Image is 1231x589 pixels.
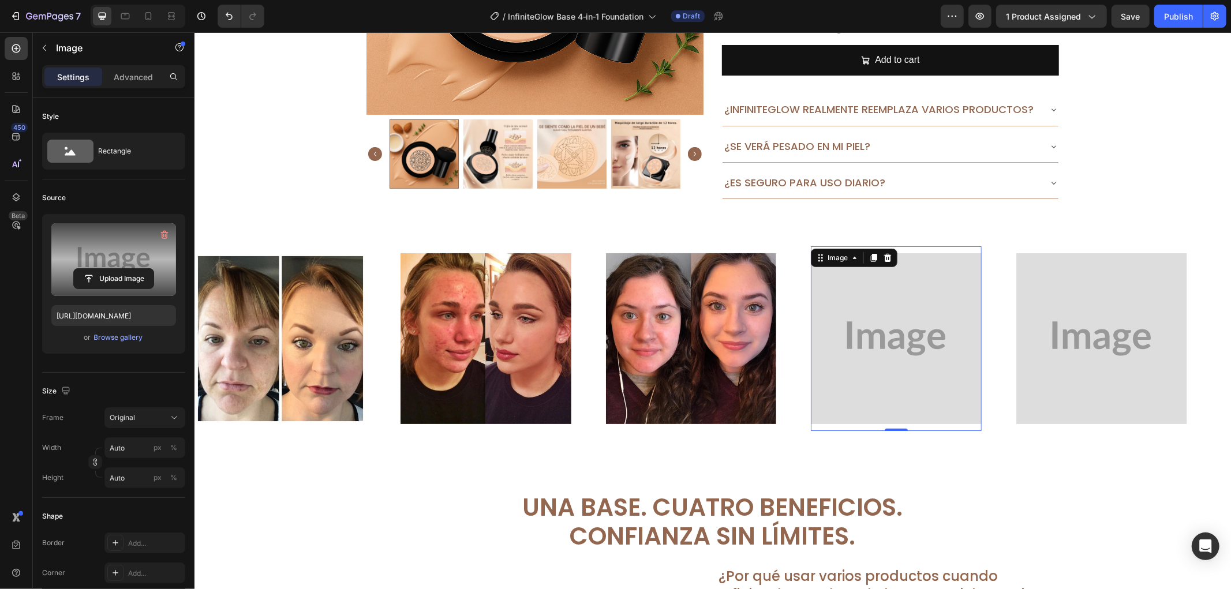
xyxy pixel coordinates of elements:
button: Upload Image [73,268,154,289]
img: [object Object] [411,221,582,392]
p: Confianza Sin Límites. [187,490,850,519]
span: / [503,10,506,22]
input: px% [104,437,185,458]
button: Browse gallery [93,332,144,343]
button: % [151,471,164,485]
p: Settings [57,71,89,83]
iframe: Design area [194,32,1231,589]
div: Image [631,220,656,231]
span: Original [110,412,135,423]
div: Undo/Redo [218,5,264,28]
div: px [154,472,162,483]
button: px [167,471,181,485]
div: Browse gallery [94,332,143,343]
input: https://example.com/image.jpg [51,305,176,326]
button: Save [1112,5,1150,28]
div: Open Intercom Messenger [1192,532,1219,560]
div: % [170,472,177,483]
img: [object Object] [616,221,787,392]
button: % [151,441,164,455]
div: Source [42,193,66,203]
button: 7 [5,5,86,28]
div: Beta [9,211,28,220]
div: Border [42,538,65,548]
div: Rectangle [98,138,169,164]
div: Publish [1164,10,1193,22]
button: Carousel Next Arrow [493,115,507,129]
div: Add to cart [680,20,725,36]
span: Draft [683,11,700,21]
label: Height [42,472,63,483]
p: ¿InfiniteGlow realmente reemplaza varios productos? [530,68,839,87]
div: 450 [11,123,28,132]
div: px [154,442,162,453]
label: Frame [42,412,63,423]
button: Original [104,407,185,428]
p: Una Base. Cuatro Beneficios. [187,461,850,490]
span: Save [1121,12,1140,21]
p: 7 [76,9,81,23]
p: Image [56,41,154,55]
img: [object Object] [1,221,171,392]
span: 1 product assigned [1006,10,1081,22]
p: ¿Por qué usar varios productos cuando InfiniteGlow te da todo lo que tu piel necesita en una sola... [524,535,863,589]
div: Add... [128,538,182,549]
button: Publish [1154,5,1203,28]
input: px% [104,467,185,488]
div: Shape [42,511,63,522]
img: [object Object] [822,221,993,392]
p: ¿Se verá pesado en mi piel? [530,105,676,123]
div: Size [42,384,73,399]
p: ¿Es seguro para uso diario? [530,141,691,160]
span: or [84,331,91,344]
button: px [167,441,181,455]
div: Add... [128,568,182,579]
span: InfiniteGlow Base 4‑in‑1 Foundation [508,10,643,22]
p: Advanced [114,71,153,83]
button: 1 product assigned [996,5,1107,28]
div: Corner [42,568,65,578]
img: [object Object] [206,221,377,392]
div: Style [42,111,59,122]
label: Width [42,442,61,453]
button: Add to cart [527,13,865,43]
div: % [170,442,177,453]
